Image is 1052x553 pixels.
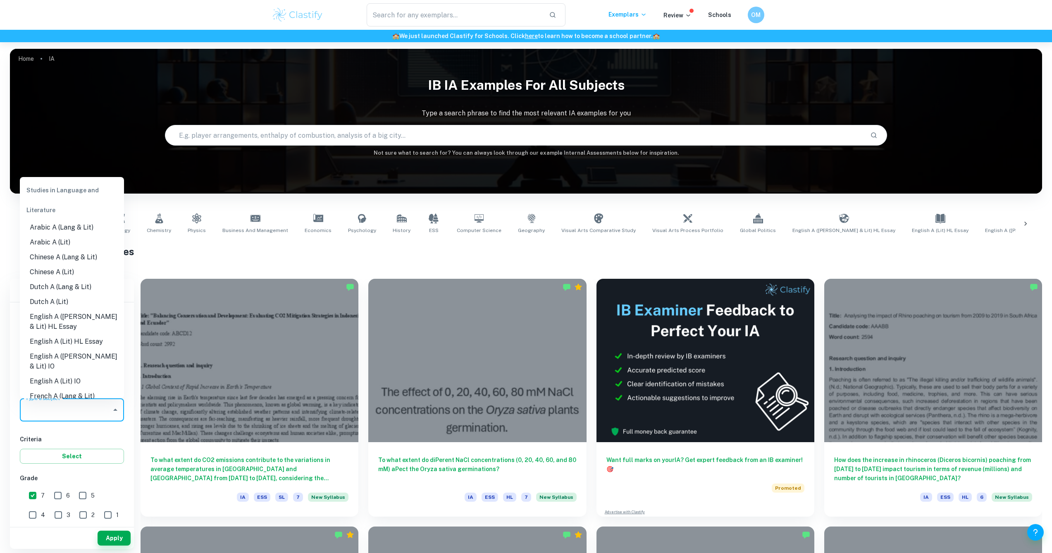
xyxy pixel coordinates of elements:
[20,309,124,334] li: English A ([PERSON_NAME] & Lit) HL Essay
[574,531,582,539] div: Premium
[992,493,1032,502] span: New Syllabus
[867,128,881,142] button: Search
[20,280,124,294] li: Dutch A (Lang & Lit)
[536,493,577,507] div: Starting from the May 2026 session, the ESS IA requirements have changed. We created this exempla...
[912,227,969,234] span: English A (Lit) HL Essay
[20,334,124,349] li: English A (Lit) HL Essay
[824,279,1042,517] a: How does the increase in rhinoceros (Diceros bicornis) poaching from [DATE] to [DATE] impact tour...
[165,124,864,147] input: E.g. player arrangements, enthalpy of combustion, analysis of a big city...
[98,531,131,546] button: Apply
[977,493,987,502] span: 6
[751,10,761,19] h6: OM
[18,53,34,65] a: Home
[392,33,399,39] span: 🏫
[10,108,1042,118] p: Type a search phrase to find the most relevant IA examples for you
[308,493,348,507] div: Starting from the May 2026 session, the ESS IA requirements have changed. We created this exempla...
[188,227,206,234] span: Physics
[653,33,660,39] span: 🏫
[20,265,124,280] li: Chinese A (Lit)
[378,455,576,483] h6: To what extent do diPerent NaCl concentrations (0, 20, 40, 60, and 80 mM) aPect the Oryza sativa ...
[116,510,119,519] span: 1
[41,510,45,519] span: 4
[334,531,343,539] img: Marked
[49,54,55,63] p: IA
[91,491,95,500] span: 5
[772,484,804,493] span: Promoted
[937,493,954,502] span: ESS
[525,33,538,39] a: here
[20,435,124,444] h6: Criteria
[465,493,477,502] span: IA
[740,227,776,234] span: Global Politics
[346,283,354,291] img: Marked
[254,493,270,502] span: ESS
[561,227,636,234] span: Visual Arts Comparative Study
[393,227,410,234] span: History
[596,279,814,517] a: Want full marks on yourIA? Get expert feedback from an IB examiner!PromotedAdvertise with Clastify
[308,493,348,502] span: New Syllabus
[748,7,764,23] button: OM
[563,283,571,291] img: Marked
[305,227,332,234] span: Economics
[457,227,501,234] span: Computer Science
[20,250,124,265] li: Chinese A (Lang & Lit)
[1027,524,1044,541] button: Help and Feedback
[802,531,810,539] img: Marked
[536,493,577,502] span: New Syllabus
[563,531,571,539] img: Marked
[482,493,498,502] span: ESS
[62,244,990,259] h1: All IA Examples
[20,220,124,235] li: Arabic A (Lang & Lit)
[792,227,895,234] span: English A ([PERSON_NAME] & Lit) HL Essay
[10,72,1042,98] h1: IB IA examples for all subjects
[275,493,288,502] span: SL
[20,389,124,404] li: French A (Lang & Lit)
[91,510,95,519] span: 2
[272,7,324,23] img: Clastify logo
[293,493,303,502] span: 7
[20,180,124,220] div: Studies in Language and Literature
[346,531,354,539] div: Premium
[992,493,1032,507] div: Starting from the May 2026 session, the ESS IA requirements have changed. We created this exempla...
[348,227,376,234] span: Psychology
[222,227,288,234] span: Business and Management
[66,491,70,500] span: 6
[920,493,932,502] span: IA
[606,466,613,472] span: 🎯
[959,493,972,502] span: HL
[20,349,124,374] li: English A ([PERSON_NAME] & Lit) IO
[429,227,439,234] span: ESS
[834,455,1032,483] h6: How does the increase in rhinoceros (Diceros bicornis) poaching from [DATE] to [DATE] impact tour...
[10,279,134,302] h6: Filter exemplars
[20,449,124,464] button: Select
[708,12,731,18] a: Schools
[141,279,358,517] a: To what extent do CO2 emissions contribute to the variations in average temperatures in [GEOGRAPH...
[20,235,124,250] li: Arabic A (Lit)
[606,455,804,474] h6: Want full marks on your IA ? Get expert feedback from an IB examiner!
[1030,283,1038,291] img: Marked
[237,493,249,502] span: IA
[574,283,582,291] div: Premium
[605,509,645,515] a: Advertise with Clastify
[608,10,647,19] p: Exemplars
[67,510,70,519] span: 3
[2,31,1050,41] h6: We just launched Clastify for Schools. Click to learn how to become a school partner.
[367,3,543,26] input: Search for any exemplars...
[150,455,348,483] h6: To what extent do CO2 emissions contribute to the variations in average temperatures in [GEOGRAPH...
[663,11,692,20] p: Review
[20,294,124,309] li: Dutch A (Lit)
[368,279,586,517] a: To what extent do diPerent NaCl concentrations (0, 20, 40, 60, and 80 mM) aPect the Oryza sativa ...
[20,474,124,483] h6: Grade
[521,493,531,502] span: 7
[652,227,723,234] span: Visual Arts Process Portfolio
[503,493,516,502] span: HL
[596,279,814,442] img: Thumbnail
[10,149,1042,157] h6: Not sure what to search for? You can always look through our example Internal Assessments below f...
[518,227,545,234] span: Geography
[20,374,124,389] li: English A (Lit) IO
[110,404,121,416] button: Close
[41,491,45,500] span: 7
[147,227,171,234] span: Chemistry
